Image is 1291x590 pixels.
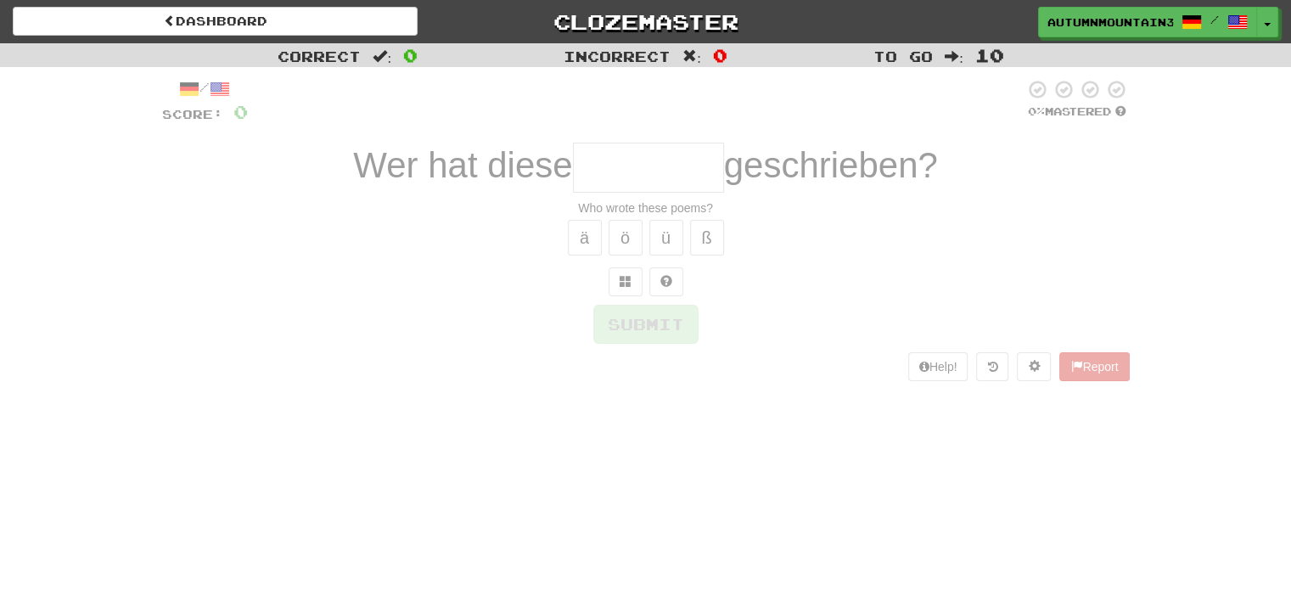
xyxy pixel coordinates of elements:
[1028,104,1045,118] span: 0 %
[649,267,683,296] button: Single letter hint - you only get 1 per sentence and score half the points! alt+h
[233,101,248,122] span: 0
[1059,352,1129,381] button: Report
[1038,7,1257,37] a: AutumnMountain3695 /
[1210,14,1219,25] span: /
[975,45,1004,65] span: 10
[1047,14,1173,30] span: AutumnMountain3695
[278,48,361,65] span: Correct
[353,145,572,185] span: Wer hat diese
[724,145,938,185] span: geschrieben?
[403,45,418,65] span: 0
[713,45,727,65] span: 0
[976,352,1008,381] button: Round history (alt+y)
[162,107,223,121] span: Score:
[682,49,701,64] span: :
[609,267,643,296] button: Switch sentence to multiple choice alt+p
[568,220,602,256] button: ä
[373,49,391,64] span: :
[908,352,968,381] button: Help!
[690,220,724,256] button: ß
[443,7,848,37] a: Clozemaster
[593,305,699,344] button: Submit
[1024,104,1130,120] div: Mastered
[564,48,671,65] span: Incorrect
[945,49,963,64] span: :
[649,220,683,256] button: ü
[162,199,1130,216] div: Who wrote these poems?
[162,79,248,100] div: /
[609,220,643,256] button: ö
[873,48,933,65] span: To go
[13,7,418,36] a: Dashboard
